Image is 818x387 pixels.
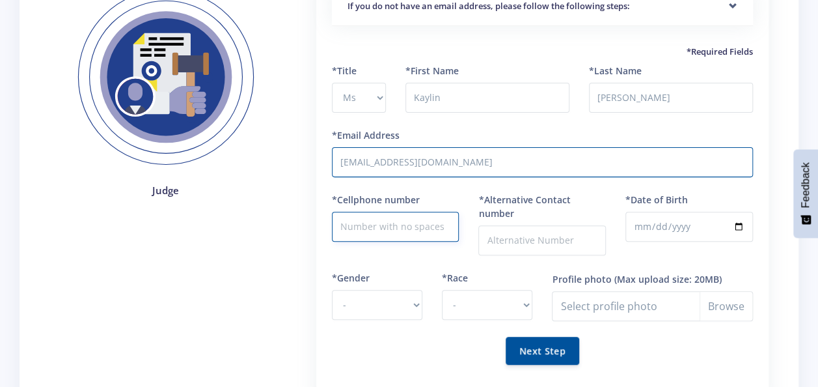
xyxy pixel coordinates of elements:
[625,193,688,207] label: *Date of Birth
[60,183,272,198] h4: Judge
[405,83,569,113] input: First Name
[506,337,579,365] button: Next Step
[332,128,400,142] label: *Email Address
[332,147,753,177] input: Email Address
[332,271,370,285] label: *Gender
[478,225,606,255] input: Alternative Number
[332,193,420,207] label: *Cellphone number
[589,83,753,113] input: Last Name
[478,193,606,220] label: *Alternative Contact number
[589,64,642,78] label: *Last Name
[332,212,459,242] input: Number with no spaces
[800,162,811,208] span: Feedback
[332,46,753,59] h5: *Required Fields
[332,64,357,78] label: *Title
[442,271,468,285] label: *Race
[614,272,721,286] label: (Max upload size: 20MB)
[552,272,611,286] label: Profile photo
[793,149,818,238] button: Feedback - Show survey
[405,64,459,78] label: *First Name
